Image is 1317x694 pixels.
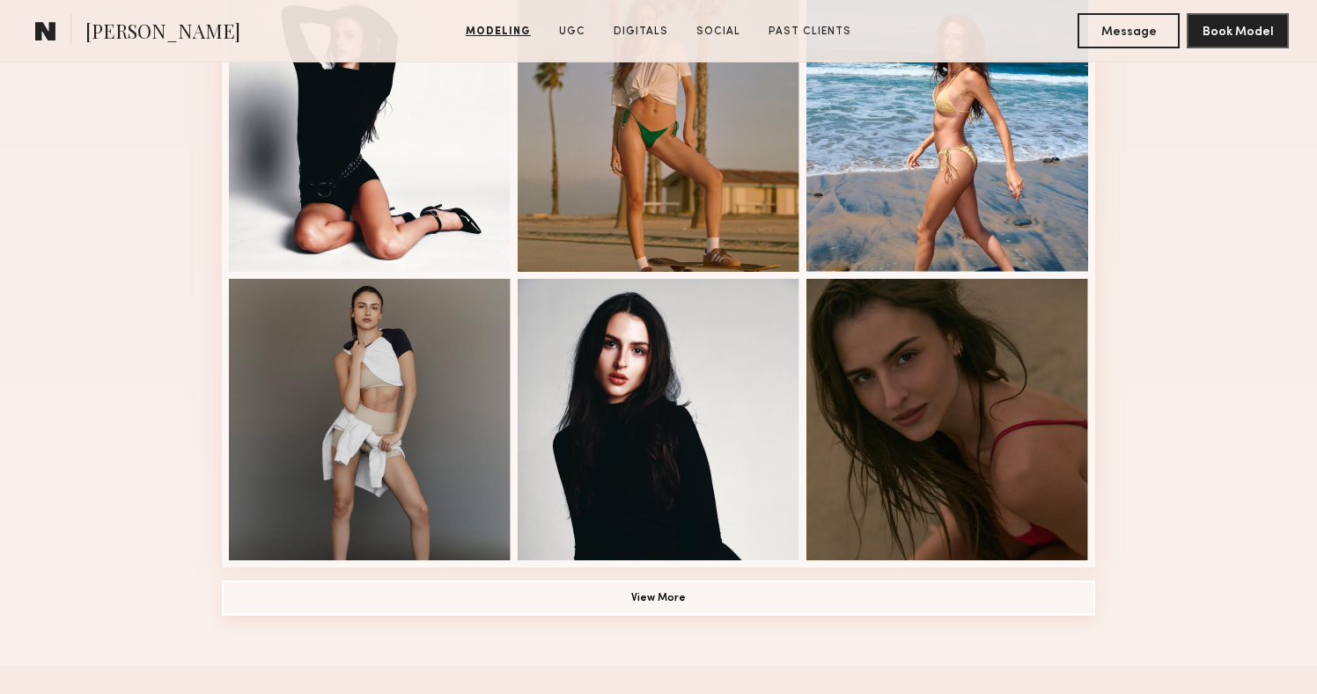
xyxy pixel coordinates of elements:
[689,24,747,40] a: Social
[1187,13,1289,48] button: Book Model
[1078,13,1180,48] button: Message
[222,581,1095,616] button: View More
[552,24,592,40] a: UGC
[607,24,675,40] a: Digitals
[1187,23,1289,38] a: Book Model
[459,24,538,40] a: Modeling
[762,24,858,40] a: Past Clients
[85,18,240,48] span: [PERSON_NAME]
